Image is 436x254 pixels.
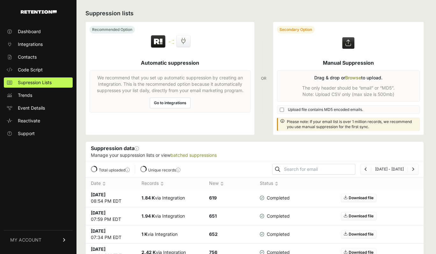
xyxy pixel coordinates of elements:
span: Code Script [18,67,43,73]
p: We recommend that you set up automatic suppression by creating an Integration. This is the recomm... [94,75,246,94]
td: 07:59 PM EDT [86,207,136,225]
p: Manage your suppression lists or view [91,152,418,158]
img: no_sort-eaf950dc5ab64cae54d48a5578032e96f70b2ecb7d747501f34c8f2db400fb66.gif [160,181,164,186]
th: Date [86,178,136,189]
th: Records [136,178,204,189]
span: Event Details [18,105,45,111]
span: MY ACCOUNT [10,237,41,243]
span: Dashboard [18,28,41,35]
label: Unique records [148,168,180,172]
td: via Integration [136,207,204,225]
span: Support [18,130,35,137]
img: no_sort-eaf950dc5ab64cae54d48a5578032e96f70b2ecb7d747501f34c8f2db400fb66.gif [275,181,278,186]
a: Download file [341,212,376,220]
a: Trends [4,90,73,100]
a: Download file [341,230,376,238]
strong: [DATE] [91,228,105,234]
td: via Integration [136,225,204,243]
img: no_sort-eaf950dc5ab64cae54d48a5578032e96f70b2ecb7d747501f34c8f2db400fb66.gif [220,181,224,186]
strong: [DATE] [91,192,105,197]
td: 08:54 PM EDT [86,189,136,207]
td: via Integration [136,189,204,207]
span: Integrations [18,41,43,47]
img: integration [169,40,174,41]
span: Reactivate [18,118,40,124]
th: Status [255,178,295,189]
a: Download file [341,194,376,202]
span: Supression Lists [18,79,52,86]
a: Code Script [4,65,73,75]
span: Trends [18,92,32,98]
strong: 1 K [142,231,148,237]
span: Contacts [18,54,37,60]
a: Integrations [4,39,73,49]
strong: [DATE] [91,210,105,215]
strong: 651 [209,213,217,219]
img: integration [169,41,174,42]
a: Reactivate [4,116,73,126]
strong: 1.94 K [142,213,155,219]
a: Previous [365,167,367,171]
a: batched suppressions [171,152,217,158]
label: Total uploaded [99,168,130,172]
input: Upload file contains MD5 encoded emails. [280,108,284,112]
a: Support [4,128,73,139]
img: Retention [150,35,166,49]
strong: 619 [209,195,217,200]
a: Next [412,167,414,171]
a: Supression Lists [4,77,73,88]
img: Retention.com [21,10,57,14]
a: MY ACCOUNT [4,230,73,250]
h5: Automatic suppression [141,59,199,67]
td: 07:34 PM EDT [86,225,136,243]
strong: [DATE] [91,246,105,252]
nav: Page navigation [360,164,418,175]
a: Event Details [4,103,73,113]
li: [DATE] - [DATE] [371,167,408,172]
div: OR [261,22,266,135]
strong: 652 [209,231,218,237]
div: Recommended Option [90,26,135,33]
a: Contacts [4,52,73,62]
th: New [204,178,255,189]
span: Completed [260,195,290,201]
span: Upload file contains MD5 encoded emails. [288,107,363,112]
a: Go to integrations [150,98,191,108]
img: integration [169,43,174,44]
img: no_sort-eaf950dc5ab64cae54d48a5578032e96f70b2ecb7d747501f34c8f2db400fb66.gif [102,181,106,186]
strong: 1.84 K [142,195,155,200]
h2: Suppression lists [85,9,424,18]
div: Suppression data [86,142,424,161]
span: Completed [260,231,290,237]
input: Search for email [283,165,355,174]
span: Completed [260,213,290,219]
a: Dashboard [4,26,73,37]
